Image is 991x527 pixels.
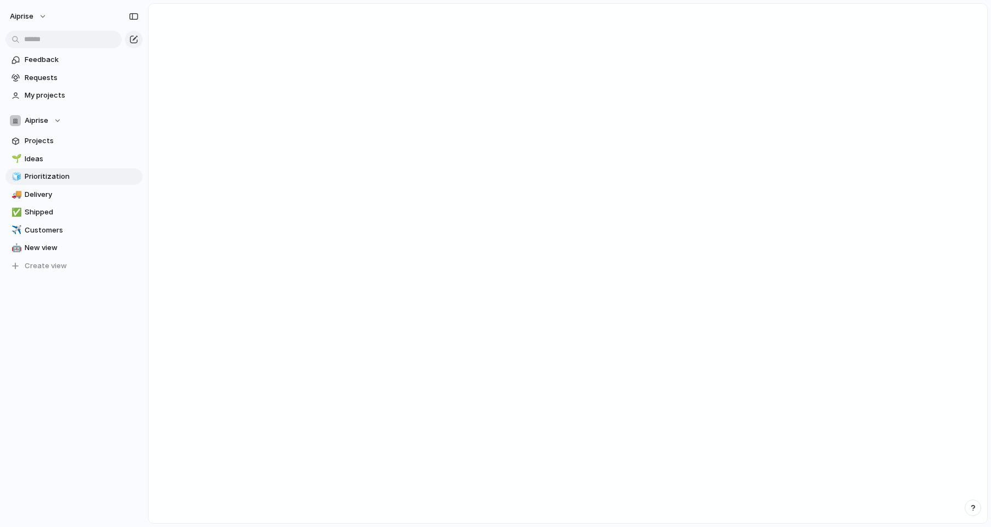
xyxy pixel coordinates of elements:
span: My projects [25,90,139,101]
a: 🚚Delivery [5,186,143,203]
span: Create view [25,260,67,271]
span: aiprise [10,11,33,22]
button: ✈️ [10,225,21,236]
div: ✈️ [12,224,19,236]
button: 🌱 [10,154,21,165]
a: Feedback [5,52,143,68]
div: 🚚 [12,188,19,201]
a: 🧊Prioritization [5,168,143,185]
a: ✈️Customers [5,222,143,239]
span: Customers [25,225,139,236]
div: ✅ [12,206,19,219]
button: aiprise [5,8,53,25]
a: 🤖New view [5,240,143,256]
button: ✅ [10,207,21,218]
a: ✅Shipped [5,204,143,220]
a: 🌱Ideas [5,151,143,167]
a: My projects [5,87,143,104]
div: 🌱 [12,152,19,165]
button: Create view [5,258,143,274]
span: Delivery [25,189,139,200]
div: 🧊 [12,171,19,183]
span: New view [25,242,139,253]
a: Projects [5,133,143,149]
span: Shipped [25,207,139,218]
div: 🤖 [12,242,19,254]
span: Requests [25,72,139,83]
span: Aiprise [25,115,48,126]
button: 🧊 [10,171,21,182]
button: 🤖 [10,242,21,253]
button: 🚚 [10,189,21,200]
span: Feedback [25,54,139,65]
a: Requests [5,70,143,86]
span: Prioritization [25,171,139,182]
button: Aiprise [5,112,143,129]
span: Projects [25,135,139,146]
span: Ideas [25,154,139,165]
